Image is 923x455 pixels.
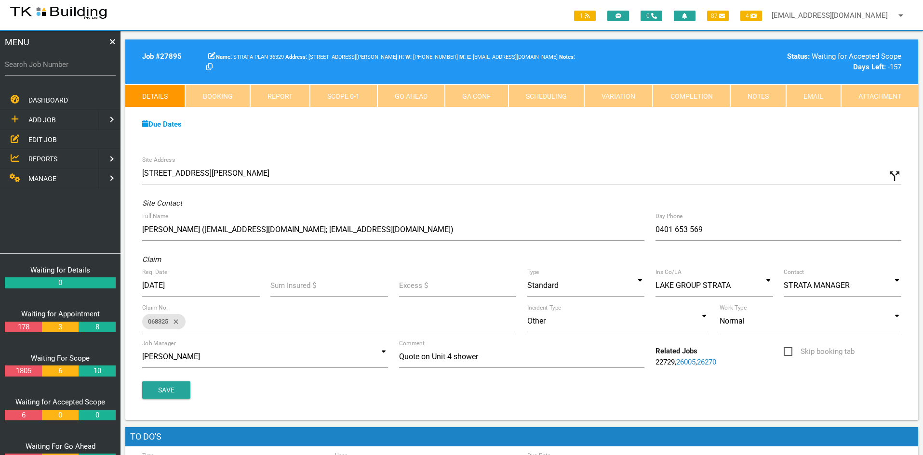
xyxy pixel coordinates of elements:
a: 0 [79,410,115,421]
label: Day Phone [655,212,683,221]
i: close [168,314,180,329]
label: Search Job Number [5,59,116,70]
i: Click to show custom address field [887,169,902,183]
a: 6 [42,365,79,377]
i: Site Contact [142,199,182,208]
span: 0 [641,11,662,21]
a: Waiting for Accepted Scope [15,398,105,406]
b: W: [405,54,412,60]
b: Related Jobs [655,347,697,355]
b: Address: [285,54,307,60]
span: STRATA PLAN 36329 [216,54,284,60]
label: Type [527,268,539,276]
a: 22729 [655,358,675,366]
span: MENU [5,36,29,49]
a: 26005 [676,358,696,366]
a: Waiting For Scope [31,354,90,363]
a: Details [125,84,185,107]
a: Go Ahead [377,84,445,107]
span: REPORTS [28,155,57,163]
a: Email [786,84,841,107]
h1: To Do's [125,427,918,446]
a: Completion [653,84,730,107]
b: Status: [787,52,810,61]
a: Booking [185,84,250,107]
a: Due Dates [142,120,182,129]
a: Waiting for Appointment [21,310,100,318]
a: Scheduling [508,84,584,107]
a: Waiting For Go Ahead [26,442,95,451]
span: [PHONE_NUMBER] [405,54,458,60]
a: Notes [730,84,786,107]
label: Incident Type [527,303,561,312]
a: 0 [42,410,79,421]
b: Job # 27895 [142,52,182,61]
b: H: [399,54,404,60]
a: 10 [79,365,115,377]
a: 3 [42,322,79,333]
label: Ins Co/LA [655,268,682,276]
label: Claim No. [142,303,168,312]
a: 0 [5,277,116,288]
b: M: [459,54,466,60]
label: Contact [784,268,804,276]
div: 068325 [142,314,186,329]
div: , , [650,346,778,367]
label: Job Manager [142,339,176,348]
label: Sum Insured $ [270,280,316,291]
label: Full Name [142,212,168,221]
b: Notes: [559,54,575,60]
span: ADD JOB [28,116,56,124]
div: Waiting for Accepted Scope -157 [720,51,901,73]
a: 26270 [697,358,716,366]
label: Site Address [142,156,175,164]
span: [STREET_ADDRESS][PERSON_NAME] [285,54,397,60]
a: Variation [584,84,653,107]
button: Save [142,381,190,399]
label: Work Type [720,303,747,312]
span: DASHBOARD [28,96,68,104]
a: Attachment [841,84,918,107]
span: EDIT JOB [28,135,57,143]
span: 4 [740,11,762,21]
a: Scope 0-1 [310,84,377,107]
a: 1805 [5,365,41,377]
label: Req. Date [142,268,167,276]
b: Name: [216,54,232,60]
span: Home Phone [399,54,405,60]
a: 6 [5,410,41,421]
a: GA Conf [445,84,508,107]
label: Excess $ [399,280,428,291]
i: Claim [142,255,161,264]
a: 178 [5,322,41,333]
a: Click here copy customer information. [206,63,213,71]
b: Days Left: [853,63,886,71]
a: Waiting for Details [30,266,90,274]
span: 87 [707,11,729,21]
span: [EMAIL_ADDRESS][DOMAIN_NAME] [467,54,558,60]
span: Skip booking tab [784,346,855,358]
a: 8 [79,322,115,333]
a: Report [250,84,310,107]
img: s3file [10,5,107,20]
span: 1 [574,11,596,21]
span: MANAGE [28,175,56,182]
b: E: [467,54,471,60]
label: Comment [399,339,425,348]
